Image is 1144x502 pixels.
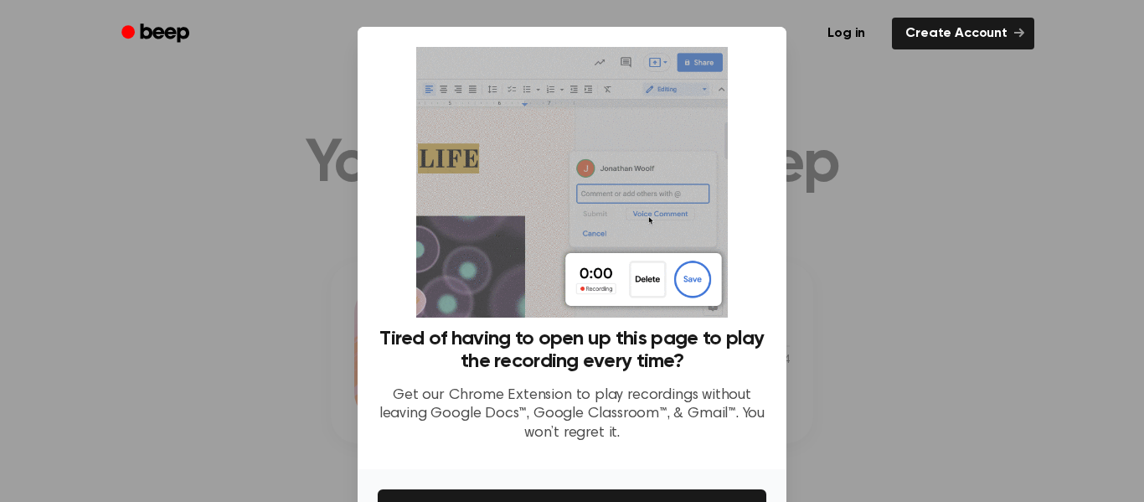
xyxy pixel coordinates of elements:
[892,18,1034,49] a: Create Account
[416,47,727,318] img: Beep extension in action
[378,328,766,373] h3: Tired of having to open up this page to play the recording every time?
[811,14,882,53] a: Log in
[378,386,766,443] p: Get our Chrome Extension to play recordings without leaving Google Docs™, Google Classroom™, & Gm...
[110,18,204,50] a: Beep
